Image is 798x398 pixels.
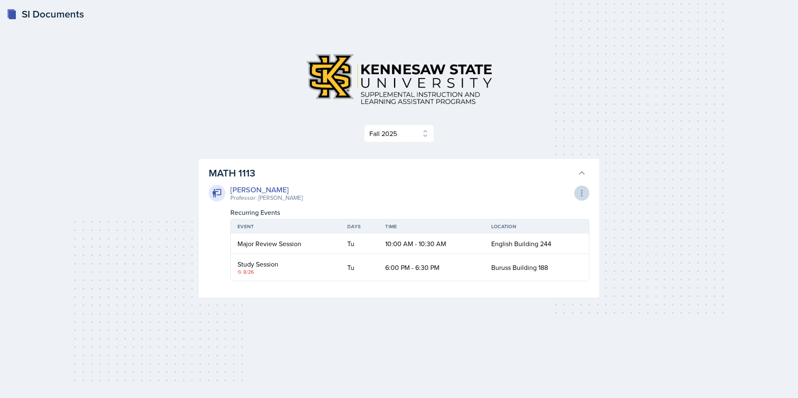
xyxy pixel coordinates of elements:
div: Study Session [237,259,334,269]
h3: MATH 1113 [209,166,574,181]
div: Recurring Events [230,207,589,217]
div: Major Review Session [237,239,334,249]
th: Event [231,219,341,234]
span: Buruss Building 188 [491,263,548,272]
th: Time [379,219,484,234]
div: [PERSON_NAME] [230,184,303,195]
td: 10:00 AM - 10:30 AM [379,234,484,254]
div: Professor: [PERSON_NAME] [230,194,303,202]
th: Days [341,219,379,234]
a: SI Documents [7,7,84,22]
img: Kennesaw State University [299,47,499,111]
button: MATH 1113 [207,164,588,182]
span: English Building 244 [491,239,551,248]
th: Location [485,219,589,234]
td: Tu [341,254,379,281]
td: 6:00 PM - 6:30 PM [379,254,484,281]
div: 8/26 [237,268,334,276]
td: Tu [341,234,379,254]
